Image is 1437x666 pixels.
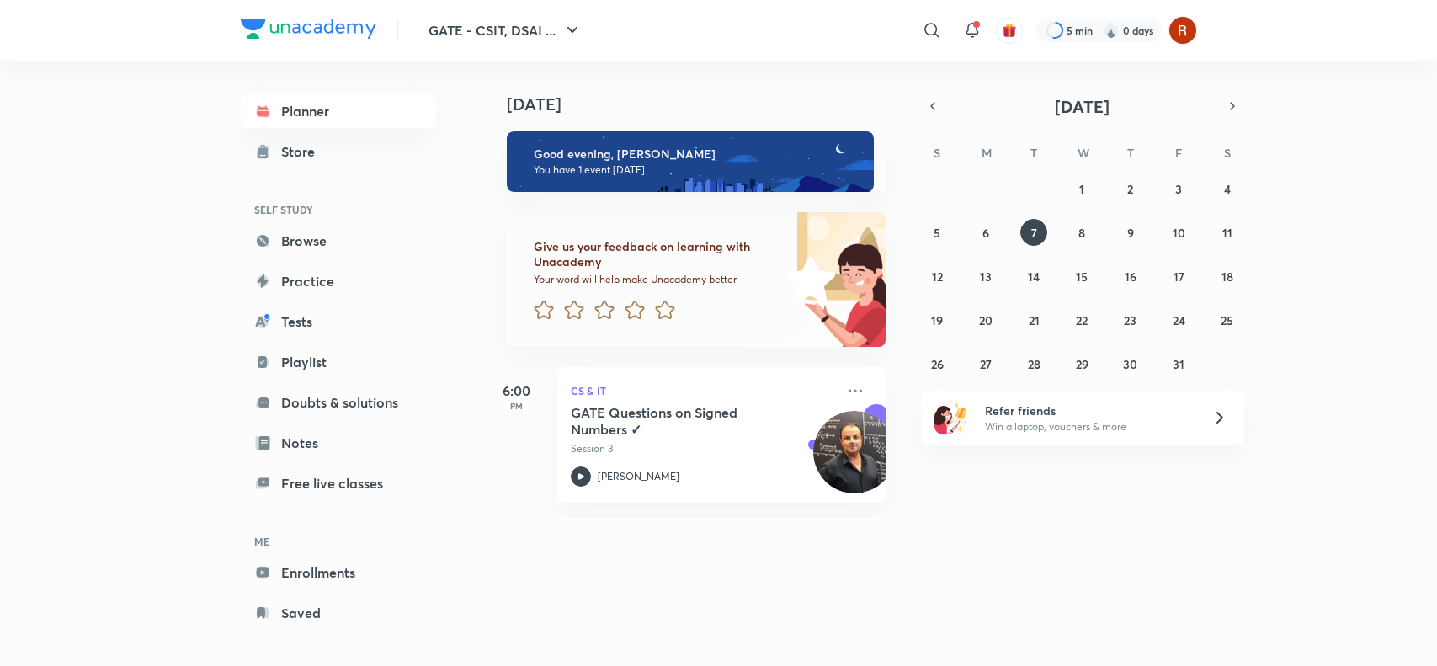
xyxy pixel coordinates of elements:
abbr: October 16, 2025 [1125,269,1136,285]
button: October 12, 2025 [923,263,950,290]
button: October 29, 2025 [1068,350,1095,377]
abbr: October 29, 2025 [1076,356,1088,372]
img: streak [1103,22,1120,39]
button: October 19, 2025 [923,306,950,333]
abbr: October 21, 2025 [1029,312,1040,328]
a: Planner [241,94,436,128]
button: October 5, 2025 [923,219,950,246]
a: Notes [241,426,436,460]
a: Free live classes [241,466,436,500]
img: referral [934,401,968,434]
abbr: October 12, 2025 [932,269,943,285]
abbr: Sunday [934,145,940,161]
button: October 17, 2025 [1165,263,1192,290]
p: [PERSON_NAME] [598,469,679,484]
button: October 9, 2025 [1117,219,1144,246]
p: Your word will help make Unacademy better [534,273,780,286]
button: October 13, 2025 [972,263,999,290]
abbr: October 9, 2025 [1127,225,1134,241]
abbr: Monday [982,145,992,161]
button: October 10, 2025 [1165,219,1192,246]
button: October 31, 2025 [1165,350,1192,377]
img: evening [507,131,874,192]
abbr: Friday [1175,145,1182,161]
abbr: October 28, 2025 [1028,356,1040,372]
abbr: October 6, 2025 [982,225,989,241]
abbr: Wednesday [1078,145,1089,161]
button: October 14, 2025 [1020,263,1047,290]
abbr: October 11, 2025 [1222,225,1232,241]
abbr: October 13, 2025 [980,269,992,285]
button: October 11, 2025 [1214,219,1241,246]
abbr: October 3, 2025 [1175,181,1182,197]
h6: Good evening, [PERSON_NAME] [534,147,859,162]
button: October 26, 2025 [923,350,950,377]
p: PM [483,401,551,411]
abbr: October 14, 2025 [1028,269,1040,285]
abbr: Tuesday [1030,145,1037,161]
button: October 22, 2025 [1068,306,1095,333]
button: October 2, 2025 [1117,175,1144,202]
abbr: October 23, 2025 [1124,312,1136,328]
abbr: October 20, 2025 [979,312,993,328]
abbr: Thursday [1127,145,1134,161]
a: Browse [241,224,436,258]
h5: GATE Questions on Signed Numbers ✓ [571,404,780,438]
abbr: October 22, 2025 [1076,312,1088,328]
img: Company Logo [241,19,376,39]
button: October 23, 2025 [1117,306,1144,333]
abbr: October 19, 2025 [931,312,943,328]
button: October 28, 2025 [1020,350,1047,377]
a: Playlist [241,345,436,379]
img: avatar [1002,23,1017,38]
abbr: October 26, 2025 [931,356,944,372]
p: You have 1 event [DATE] [534,163,859,177]
a: Company Logo [241,19,376,43]
img: feedback_image [728,212,886,347]
button: October 20, 2025 [972,306,999,333]
button: October 30, 2025 [1117,350,1144,377]
abbr: October 17, 2025 [1174,269,1184,285]
button: October 25, 2025 [1214,306,1241,333]
abbr: October 10, 2025 [1173,225,1185,241]
button: October 24, 2025 [1165,306,1192,333]
button: October 8, 2025 [1068,219,1095,246]
button: avatar [996,17,1023,44]
abbr: October 5, 2025 [934,225,940,241]
abbr: October 8, 2025 [1078,225,1085,241]
abbr: October 24, 2025 [1173,312,1185,328]
abbr: October 27, 2025 [980,356,992,372]
button: October 4, 2025 [1214,175,1241,202]
button: October 16, 2025 [1117,263,1144,290]
a: Tests [241,305,436,338]
button: October 6, 2025 [972,219,999,246]
p: CS & IT [571,381,835,401]
button: October 27, 2025 [972,350,999,377]
p: Session 3 [571,441,835,456]
button: October 18, 2025 [1214,263,1241,290]
h6: Refer friends [985,402,1192,419]
button: October 7, 2025 [1020,219,1047,246]
abbr: October 31, 2025 [1173,356,1184,372]
a: Doubts & solutions [241,386,436,419]
img: Rupsha chowdhury [1168,16,1197,45]
abbr: October 1, 2025 [1079,181,1084,197]
h6: ME [241,527,436,556]
button: GATE - CSIT, DSAI ... [418,13,593,47]
h5: 6:00 [483,381,551,401]
span: [DATE] [1055,95,1110,118]
abbr: October 7, 2025 [1031,225,1037,241]
abbr: October 2, 2025 [1127,181,1133,197]
abbr: October 18, 2025 [1221,269,1233,285]
abbr: October 30, 2025 [1123,356,1137,372]
a: Practice [241,264,436,298]
abbr: October 25, 2025 [1221,312,1233,328]
h4: [DATE] [507,94,902,115]
a: Enrollments [241,556,436,589]
div: Store [281,141,325,162]
button: October 1, 2025 [1068,175,1095,202]
p: Win a laptop, vouchers & more [985,419,1192,434]
abbr: October 4, 2025 [1224,181,1231,197]
button: October 3, 2025 [1165,175,1192,202]
a: Store [241,135,436,168]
